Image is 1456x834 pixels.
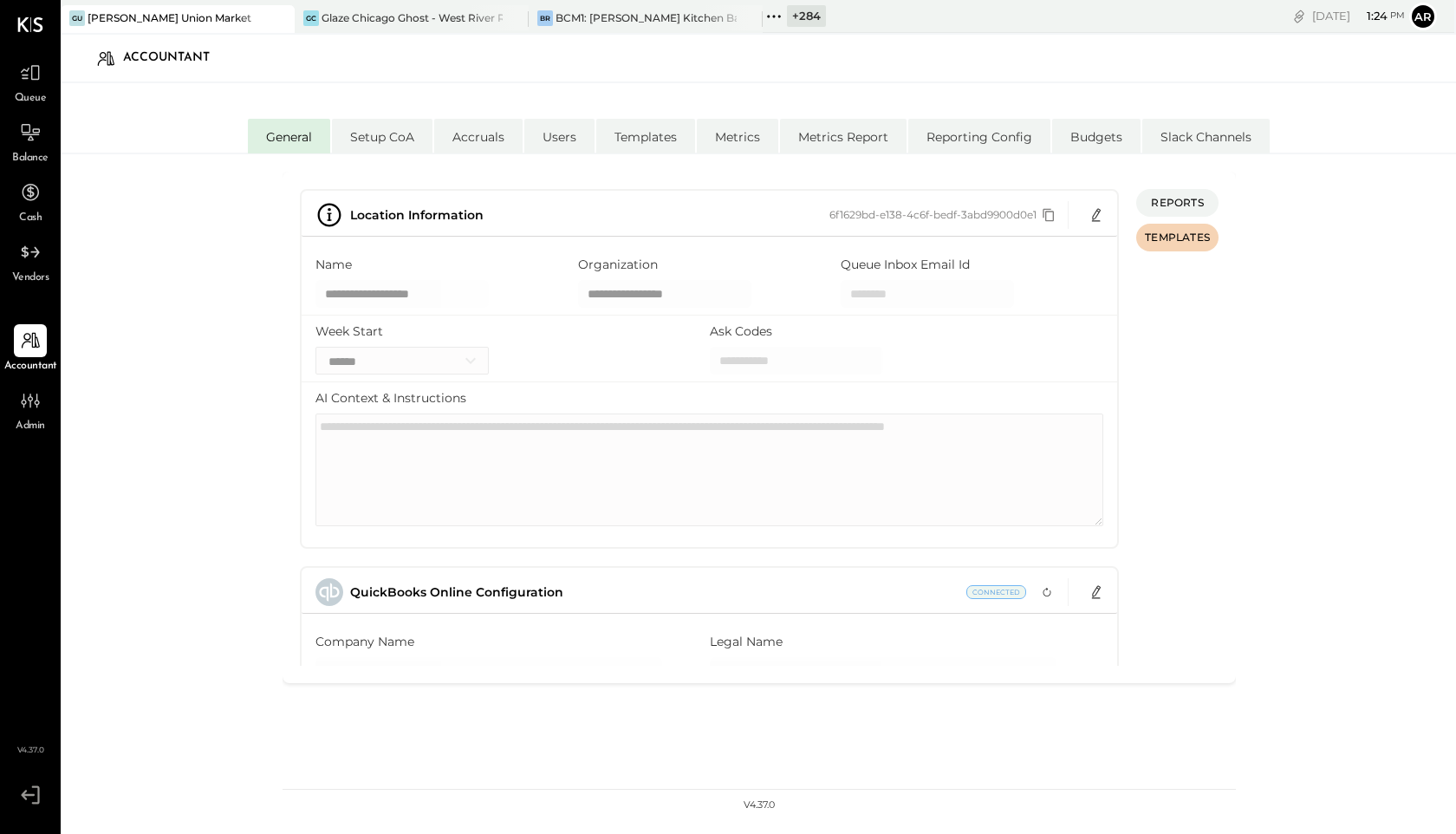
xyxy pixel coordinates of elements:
a: Balance [1,116,60,166]
button: TEMPLATES [1136,224,1219,251]
li: Metrics Report [780,119,907,153]
li: Users [524,119,595,153]
div: copy link [1290,7,1308,25]
a: Accountant [1,324,60,375]
li: Slack Channels [1142,119,1270,153]
label: AI Context & Instructions [315,389,466,407]
div: [DATE] [1312,8,1405,24]
span: Accountant [4,359,57,375]
div: + 284 [787,5,826,27]
span: Current Status: Connected [966,585,1026,599]
span: Admin [16,419,45,434]
li: General [248,119,330,153]
label: Queue Inbox Email Id [841,256,970,273]
label: Legal Name [710,633,783,650]
label: Company Name [315,633,414,650]
li: Templates [596,119,695,153]
div: [PERSON_NAME] Union Market [88,10,251,25]
li: Accruals [434,119,523,153]
div: Accountant [123,44,227,72]
div: BCM1: [PERSON_NAME] Kitchen Bar Market [556,10,737,25]
div: GU [69,10,85,26]
label: Week Start [315,323,383,340]
div: Glaze Chicago Ghost - West River Rice LLC [322,10,503,25]
li: Budgets [1052,119,1141,153]
button: Copy id [1037,207,1061,224]
li: Metrics [697,119,778,153]
span: TEMPLATES [1145,230,1210,244]
li: Reporting Config [908,119,1050,153]
div: 6f1629bd-e138-4c6f-bedf-3abd9900d0e1 [829,207,1061,224]
div: v 4.37.0 [744,798,775,812]
div: BR [537,10,553,26]
span: Balance [12,151,49,166]
span: REPORTS [1151,195,1203,210]
span: Vendors [12,270,49,286]
a: Admin [1,384,60,434]
a: Cash [1,176,60,226]
label: Organization [578,256,658,273]
label: Name [315,256,352,273]
span: Location Information [350,207,484,223]
a: Vendors [1,236,60,286]
li: Setup CoA [332,119,432,153]
a: Queue [1,56,60,107]
div: GC [303,10,319,26]
label: Ask Codes [710,323,772,340]
button: REPORTS [1136,189,1219,217]
span: QuickBooks Online Configuration [350,584,563,600]
span: Queue [15,91,47,107]
span: Cash [19,211,42,226]
button: Ar [1409,3,1437,30]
